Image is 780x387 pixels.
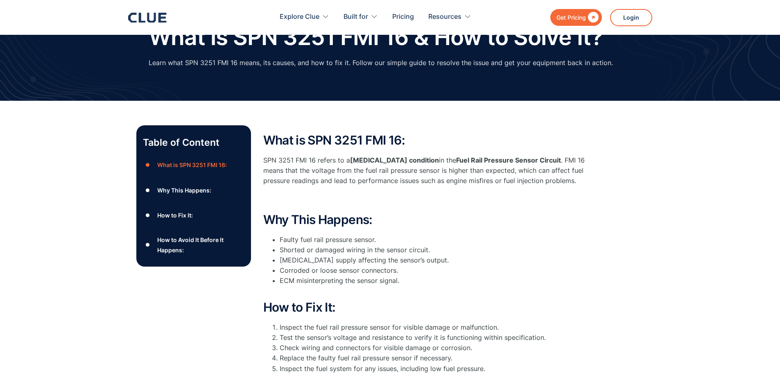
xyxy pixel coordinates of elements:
[157,235,244,255] div: How to Avoid It Before It Happens:
[263,194,591,204] p: ‍
[428,4,471,30] div: Resources
[350,156,439,164] strong: [MEDICAL_DATA] condition
[392,4,414,30] a: Pricing
[280,245,591,255] li: Shorted or damaged wiring in the sensor circuit.
[157,185,211,195] div: Why This Happens:
[263,155,591,186] p: SPN 3251 FMI 16 refers to a in the . FMI 16 means that the voltage from the fuel rail pressure se...
[280,322,591,333] li: Inspect the fuel rail pressure sensor for visible damage or malfunction.
[143,184,153,196] div: ●
[280,353,591,363] li: Replace the faulty fuel rail pressure sensor if necessary.
[280,364,591,384] li: Inspect the fuel system for any issues, including low fuel pressure.
[157,160,227,170] div: What is SPN 3251 FMI 16:
[143,209,244,222] a: ●How to Fix It:
[280,4,329,30] div: Explore Clue
[280,255,591,265] li: [MEDICAL_DATA] supply affecting the sensor’s output.
[344,4,378,30] div: Built for
[586,12,599,23] div: 
[280,265,591,276] li: Corroded or loose sensor connectors.
[280,276,591,296] li: ECM misinterpreting the sensor signal.
[143,159,153,171] div: ●
[143,209,153,222] div: ●
[263,134,591,147] h2: What is SPN 3251 FMI 16:
[143,239,153,251] div: ●
[143,235,244,255] a: ●How to Avoid It Before It Happens:
[149,25,603,50] h1: What is SPN 3251 FMI 16 & How to Solve It?
[610,9,652,26] a: Login
[428,4,461,30] div: Resources
[456,156,561,164] strong: Fuel Rail Pressure Sensor Circuit
[143,136,244,149] p: Table of Content
[344,4,368,30] div: Built for
[149,58,613,68] p: Learn what SPN 3251 FMI 16 means, its causes, and how to fix it. Follow our simple guide to resol...
[556,12,586,23] div: Get Pricing
[280,343,591,353] li: Check wiring and connectors for visible damage or corrosion.
[143,184,244,196] a: ●Why This Happens:
[280,333,591,343] li: Test the sensor’s voltage and resistance to verify it is functioning within specification.
[143,159,244,171] a: ●What is SPN 3251 FMI 16:
[263,301,591,314] h2: How to Fix It:
[157,210,193,220] div: How to Fix It:
[263,213,591,226] h2: Why This Happens:
[280,4,319,30] div: Explore Clue
[280,235,591,245] li: Faulty fuel rail pressure sensor.
[550,9,602,26] a: Get Pricing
